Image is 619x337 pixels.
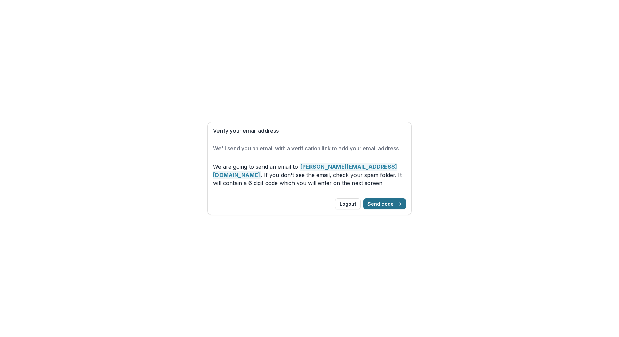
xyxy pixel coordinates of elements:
[213,145,406,152] h2: We'll send you an email with a verification link to add your email address.
[213,128,406,134] h1: Verify your email address
[335,198,361,209] button: Logout
[213,163,406,187] p: We are going to send an email to . If you don't see the email, check your spam folder. It will co...
[363,198,406,209] button: Send code
[213,163,397,179] strong: [PERSON_NAME][EMAIL_ADDRESS][DOMAIN_NAME]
